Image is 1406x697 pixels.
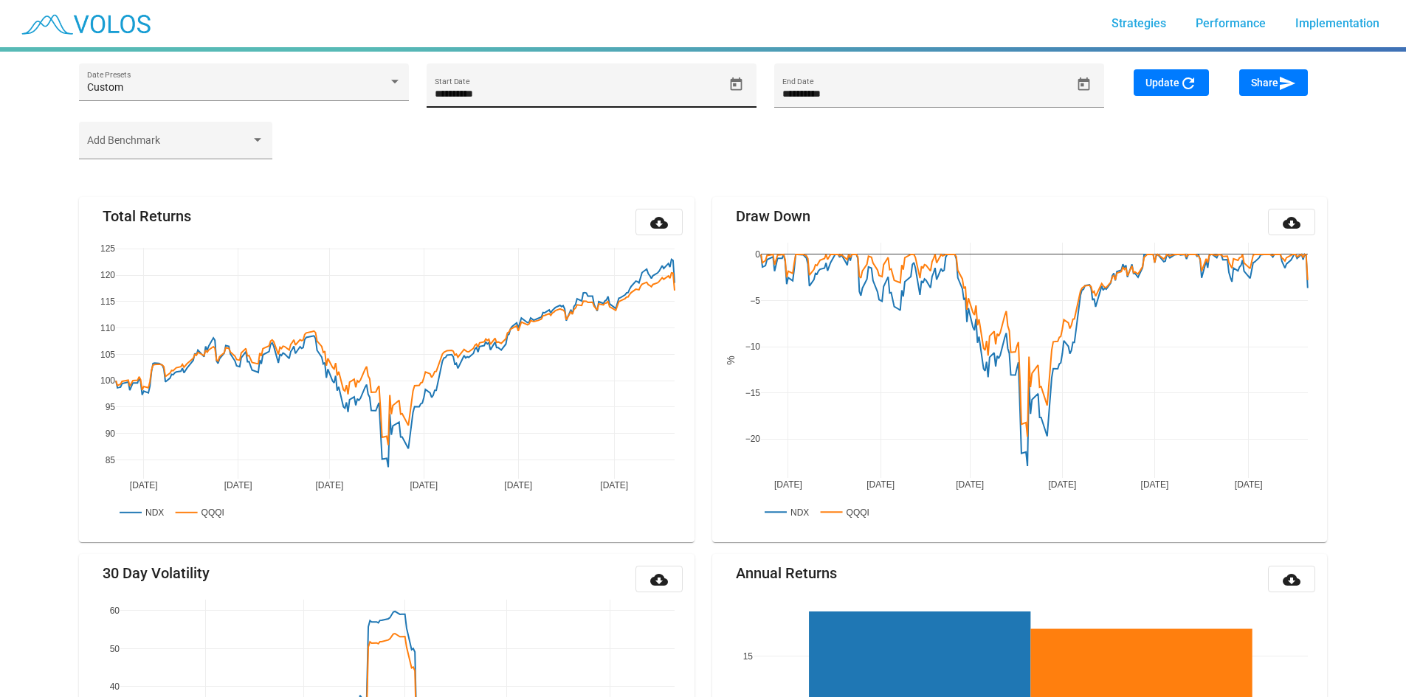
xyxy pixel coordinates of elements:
mat-card-title: 30 Day Volatility [103,566,210,580]
mat-icon: refresh [1179,74,1197,92]
mat-icon: cloud_download [1283,214,1300,232]
span: Update [1145,77,1197,89]
img: blue_transparent.png [12,5,158,42]
span: Share [1251,77,1296,89]
span: Performance [1196,16,1266,30]
a: Implementation [1283,10,1391,37]
span: Strategies [1112,16,1166,30]
span: Custom [87,81,123,93]
mat-card-title: Draw Down [736,209,810,223]
mat-icon: send [1278,74,1296,92]
a: Performance [1184,10,1278,37]
mat-icon: cloud_download [1283,571,1300,589]
mat-card-title: Total Returns [103,209,191,223]
mat-card-title: Annual Returns [736,566,837,580]
button: Update [1134,69,1209,96]
button: Share [1239,69,1308,96]
span: Implementation [1295,16,1379,30]
mat-icon: cloud_download [650,571,668,589]
button: Open calendar [723,72,749,97]
button: Open calendar [1071,72,1097,97]
mat-icon: cloud_download [650,214,668,232]
a: Strategies [1100,10,1178,37]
